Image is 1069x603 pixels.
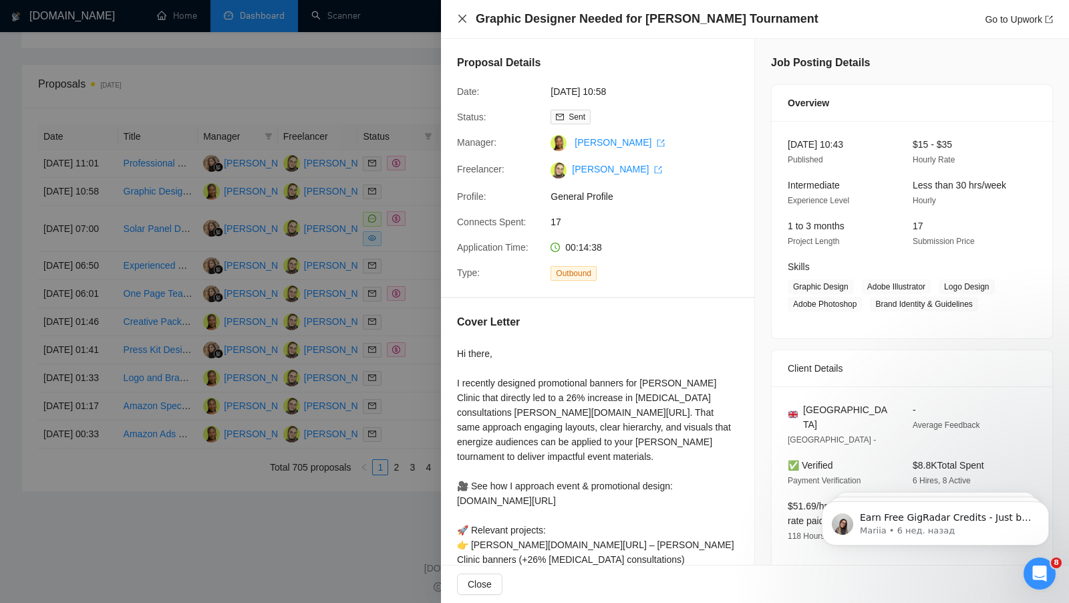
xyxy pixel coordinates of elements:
[457,86,479,97] span: Date:
[788,180,840,191] span: Intermediate
[788,297,862,312] span: Adobe Photoshop
[551,266,597,281] span: Outbound
[1051,558,1062,568] span: 8
[788,410,798,419] img: 🇬🇧
[788,476,861,485] span: Payment Verification
[457,13,468,24] span: close
[551,189,751,204] span: General Profile
[939,279,994,294] span: Logo Design
[913,180,1006,191] span: Less than 30 hrs/week
[788,435,876,445] span: [GEOGRAPHIC_DATA] -
[551,215,751,229] span: 17
[862,279,931,294] span: Adobe Illustrator
[575,137,665,148] a: [PERSON_NAME] export
[985,14,1053,25] a: Go to Upworkexport
[551,243,560,252] span: clock-circle
[457,574,502,595] button: Close
[788,155,823,164] span: Published
[913,460,984,471] span: $8.8K Total Spent
[569,112,585,122] span: Sent
[457,314,520,330] h5: Cover Letter
[788,501,873,526] span: $51.69/hr avg hourly rate paid
[468,577,492,592] span: Close
[788,350,1036,386] div: Client Details
[657,139,665,147] span: export
[788,531,824,541] span: 118 Hours
[803,402,891,432] span: [GEOGRAPHIC_DATA]
[788,261,810,272] span: Skills
[1024,558,1056,590] iframe: Intercom live chat
[788,196,849,205] span: Experience Level
[870,297,977,312] span: Brand Identity & Guidelines
[457,191,486,202] span: Profile:
[788,96,829,110] span: Overview
[551,84,751,99] span: [DATE] 10:58
[788,237,839,246] span: Project Length
[913,155,955,164] span: Hourly Rate
[654,166,662,174] span: export
[802,473,1069,567] iframe: Intercom notifications сообщение
[913,237,975,246] span: Submission Price
[457,55,541,71] h5: Proposal Details
[457,112,486,122] span: Status:
[572,164,662,174] a: [PERSON_NAME] export
[457,267,480,278] span: Type:
[457,217,526,227] span: Connects Spent:
[788,460,833,471] span: ✅ Verified
[457,137,496,148] span: Manager:
[457,13,468,25] button: Close
[1045,15,1053,23] span: export
[551,162,567,178] img: c1ANJdDIEFa5DN5yolPp7_u0ZhHZCEfhnwVqSjyrCV9hqZg5SCKUb7hD_oUrqvcJOM
[457,242,528,253] span: Application Time:
[565,242,602,253] span: 00:14:38
[913,196,936,205] span: Hourly
[913,404,916,415] span: -
[788,139,843,150] span: [DATE] 10:43
[771,55,870,71] h5: Job Posting Details
[476,11,818,27] h4: Graphic Designer Needed for [PERSON_NAME] Tournament
[457,164,504,174] span: Freelancer:
[913,420,980,430] span: Average Feedback
[788,279,854,294] span: Graphic Design
[913,139,952,150] span: $15 - $35
[913,221,923,231] span: 17
[788,221,845,231] span: 1 to 3 months
[556,113,564,121] span: mail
